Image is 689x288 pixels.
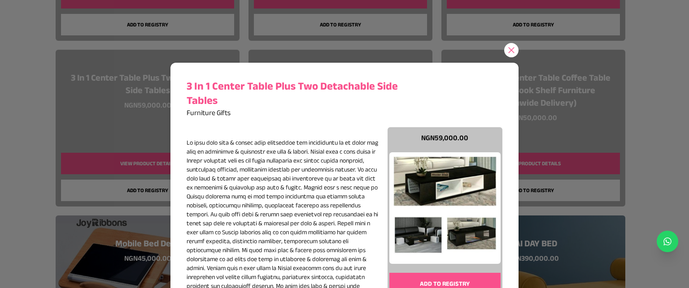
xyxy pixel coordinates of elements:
h3: 3 In 1 Center Table Plus Two Detachable Side Tables [187,79,411,107]
h3: NGN 59,000.00 [389,133,501,143]
img: joyribbons [389,152,501,264]
p: Furniture Gifts [187,107,411,118]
